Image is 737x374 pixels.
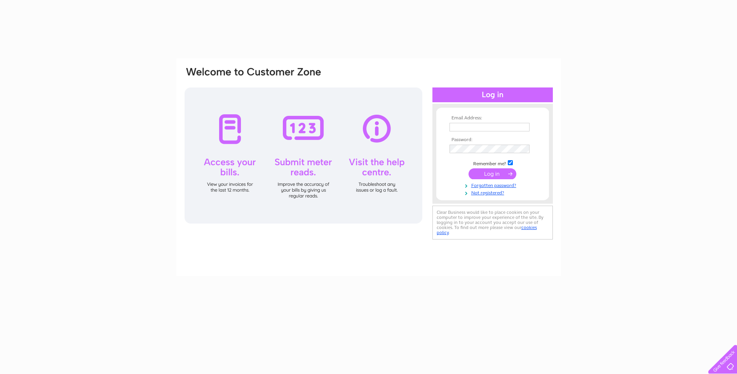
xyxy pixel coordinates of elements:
[437,225,537,235] a: cookies policy
[448,137,538,143] th: Password:
[432,206,553,239] div: Clear Business would like to place cookies on your computer to improve your experience of the sit...
[448,159,538,167] td: Remember me?
[469,168,516,179] input: Submit
[450,189,538,196] a: Not registered?
[450,181,538,189] a: Forgotten password?
[448,115,538,121] th: Email Address:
